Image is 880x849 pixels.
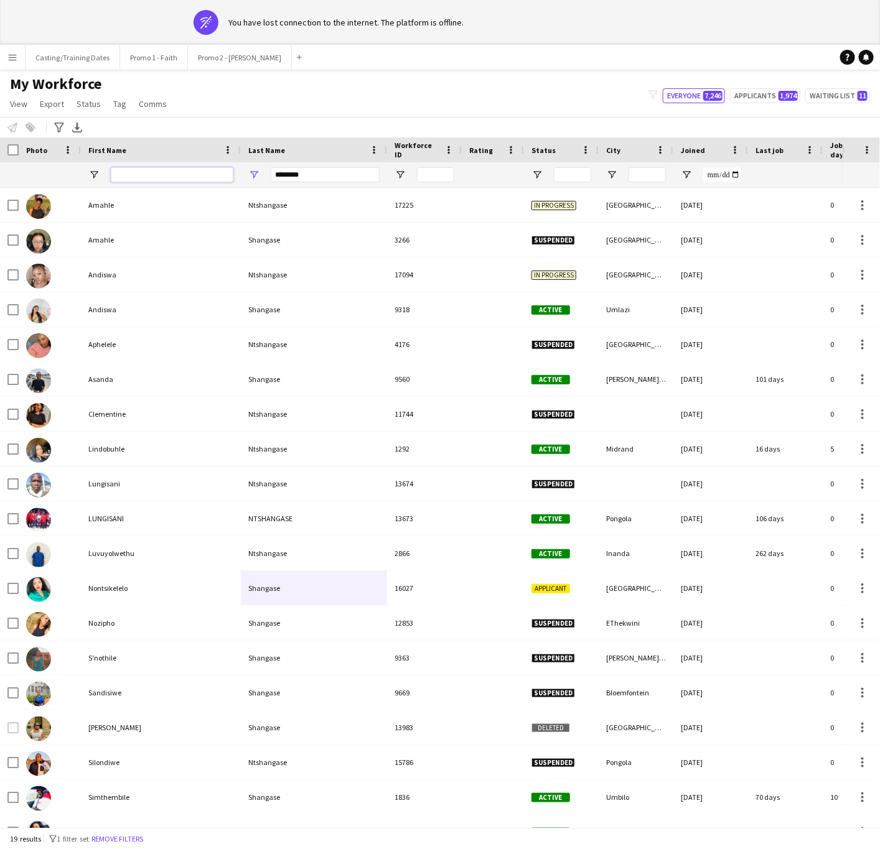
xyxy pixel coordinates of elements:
span: Suspended [531,689,575,698]
div: Luvuyolwethu [81,536,241,570]
div: Shangase [241,606,387,640]
div: 17094 [387,257,462,292]
div: LUNGISANI [81,501,241,536]
img: Lungisani Ntshangase [26,473,51,498]
div: 17225 [387,188,462,222]
div: Clementine [81,397,241,431]
button: Promo 1 - Faith [120,45,188,70]
span: Active [531,305,570,315]
div: 12853 [387,606,462,640]
span: Photo [26,146,47,155]
img: Simthembile Shangase [26,786,51,811]
div: Amahle [81,188,241,222]
img: Clementine Ntshangase [26,403,51,428]
span: Applicant [531,584,570,593]
div: [DATE] [673,257,748,292]
span: First Name [88,146,126,155]
app-action-btn: Advanced filters [52,120,67,135]
div: Ntshangase [241,257,387,292]
div: Shangase [241,571,387,605]
div: Shangase [241,362,387,396]
button: Everyone7,246 [663,88,725,103]
span: Workforce ID [395,141,439,159]
div: Shangase [241,292,387,327]
span: Active [531,549,570,559]
img: Silondiwe Ntshangase [26,751,51,776]
span: Suspended [531,410,575,419]
span: My Workforce [10,75,101,93]
div: Sandisiwe [81,675,241,710]
img: Andiswa Shangase [26,299,51,323]
div: Thobeka [81,815,241,849]
div: [DATE] [673,745,748,779]
span: Last job [756,146,784,155]
button: Open Filter Menu [681,169,692,180]
div: 11744 [387,397,462,431]
div: 13983 [387,710,462,745]
div: Pongola [599,745,673,779]
span: Suspended [531,619,575,628]
div: 262 days [748,536,823,570]
div: Amahle [81,223,241,257]
div: 9669 [387,675,462,710]
div: Nontsikelelo [81,571,241,605]
span: Comms [139,98,167,109]
div: Ntshangase [241,466,387,501]
a: Tag [108,96,131,112]
div: Shangase [241,780,387,814]
div: EThekwini [599,606,673,640]
div: 2866 [387,536,462,570]
img: Amahle Shangase [26,229,51,254]
div: [DATE] [673,641,748,675]
div: [DATE] [673,536,748,570]
span: Jobs (last 90 days) [830,141,875,159]
button: Promo 2 - [PERSON_NAME] [188,45,292,70]
button: Remove filters [89,832,146,846]
div: 13673 [387,501,462,536]
div: Shangase [241,675,387,710]
img: Nontsikelelo Shangase [26,577,51,602]
div: Asanda [81,362,241,396]
div: [DATE] [673,188,748,222]
span: Active [531,375,570,384]
div: 4176 [387,327,462,361]
div: 1836 [387,780,462,814]
div: [GEOGRAPHIC_DATA] [599,571,673,605]
div: [PERSON_NAME] [81,710,241,745]
div: Andiswa [81,257,241,292]
div: Lungisani [81,466,241,501]
div: [DATE] [673,362,748,396]
button: Casting/Training Dates [26,45,120,70]
div: Ntshangase [241,432,387,466]
span: Suspended [531,654,575,663]
div: [DATE] [673,780,748,814]
span: Active [531,514,570,524]
a: Export [35,96,69,112]
div: [DATE] [673,327,748,361]
div: NTSHANGASE [241,501,387,536]
span: Suspended [531,480,575,489]
div: Umlazi [599,292,673,327]
div: Lindobuhle [81,432,241,466]
input: Status Filter Input [554,167,591,182]
img: Aphelele Ntshangase [26,333,51,358]
div: [DATE] [673,710,748,745]
a: Status [72,96,106,112]
div: [GEOGRAPHIC_DATA] [599,327,673,361]
button: Open Filter Menu [531,169,543,180]
button: Waiting list11 [805,88,870,103]
div: [GEOGRAPHIC_DATA] [599,710,673,745]
app-action-btn: Export XLSX [70,120,85,135]
input: Row Selection is disabled for this row (unchecked) [7,722,19,733]
div: Shangase [241,710,387,745]
div: [GEOGRAPHIC_DATA] [599,257,673,292]
div: 70 days [748,780,823,814]
div: 1292 [387,432,462,466]
span: Deleted [531,723,570,733]
input: City Filter Input [629,167,666,182]
img: Asanda Shangase [26,368,51,393]
div: 13674 [387,466,462,501]
div: Silondiwe [81,745,241,779]
button: Applicants1,974 [730,88,800,103]
img: Luvuyolwethu Ntshangase [26,542,51,567]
